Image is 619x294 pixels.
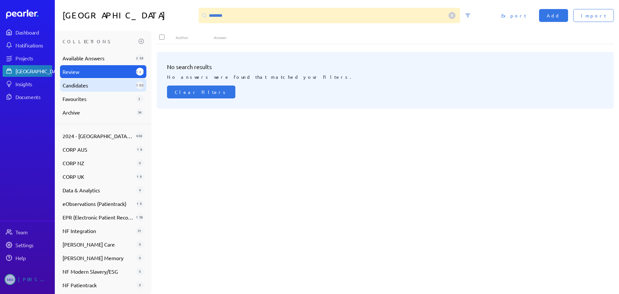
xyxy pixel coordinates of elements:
a: Settings [3,239,52,251]
a: Projects [3,52,52,64]
div: 1033 [136,81,144,89]
span: EPR (Electronic Patient Record) [63,213,133,221]
button: Add [539,9,568,22]
div: Documents [15,94,52,100]
div: 0 [136,159,144,167]
button: Import [573,9,614,22]
div: Author [176,35,214,40]
span: Favourites [63,95,133,103]
span: CORP AUS [63,146,133,153]
span: Available Answers [63,54,133,62]
div: 0 [136,240,144,248]
div: 1293 [136,68,144,76]
div: Dashboard [15,29,52,35]
div: 0 [136,254,144,262]
span: Add [547,12,560,19]
div: 19 [136,200,144,208]
div: Help [15,255,52,261]
div: 4 [136,186,144,194]
p: No answers were found that matched your filters. [167,71,604,80]
div: [PERSON_NAME] [18,274,50,285]
div: 0 [136,268,144,275]
div: 2 [136,95,144,103]
div: 34 [136,108,144,116]
span: 2024 - [GEOGRAPHIC_DATA] - [GEOGRAPHIC_DATA] - Flow [63,132,133,140]
div: Team [15,229,52,235]
div: Projects [15,55,52,61]
a: Dashboard [6,10,52,19]
h1: [GEOGRAPHIC_DATA] [63,8,196,23]
span: NF Patientrack [63,281,133,289]
span: NF Integration [63,227,133,235]
a: Documents [3,91,52,103]
div: Insights [15,81,52,87]
span: CORP UK [63,173,133,180]
h3: Collections [63,36,136,46]
div: [GEOGRAPHIC_DATA] [15,68,64,74]
div: 2061 [136,54,144,62]
h3: No search results [167,62,604,71]
a: Notifications [3,39,52,51]
span: Candidates [63,81,133,89]
div: Notifications [15,42,52,48]
span: eObservations (Patientrack) [63,200,133,208]
span: Review [63,68,133,76]
a: Team [3,226,52,238]
a: Insights [3,78,52,90]
span: [PERSON_NAME] Memory [63,254,133,262]
div: Settings [15,242,52,248]
a: MM[PERSON_NAME] [3,271,52,288]
span: Clear Filters [175,89,228,95]
a: Dashboard [3,26,52,38]
div: 0 [136,281,144,289]
span: Import [581,12,606,19]
div: 31 [136,227,144,235]
button: Export [494,9,534,22]
div: Answer [214,35,595,40]
span: Data & Analytics [63,186,133,194]
a: [GEOGRAPHIC_DATA] [3,65,52,77]
button: Clear Filters [167,86,235,98]
a: Help [3,252,52,264]
span: [PERSON_NAME] Care [63,240,133,248]
span: Archive [63,108,133,116]
div: 16 [136,146,144,153]
span: Michelle Manuel [5,274,15,285]
div: 158 [136,213,144,221]
span: Export [501,12,526,19]
span: CORP NZ [63,159,133,167]
div: 408 [136,132,144,140]
div: 19 [136,173,144,180]
span: NF Modern Slavery/ESG [63,268,133,275]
